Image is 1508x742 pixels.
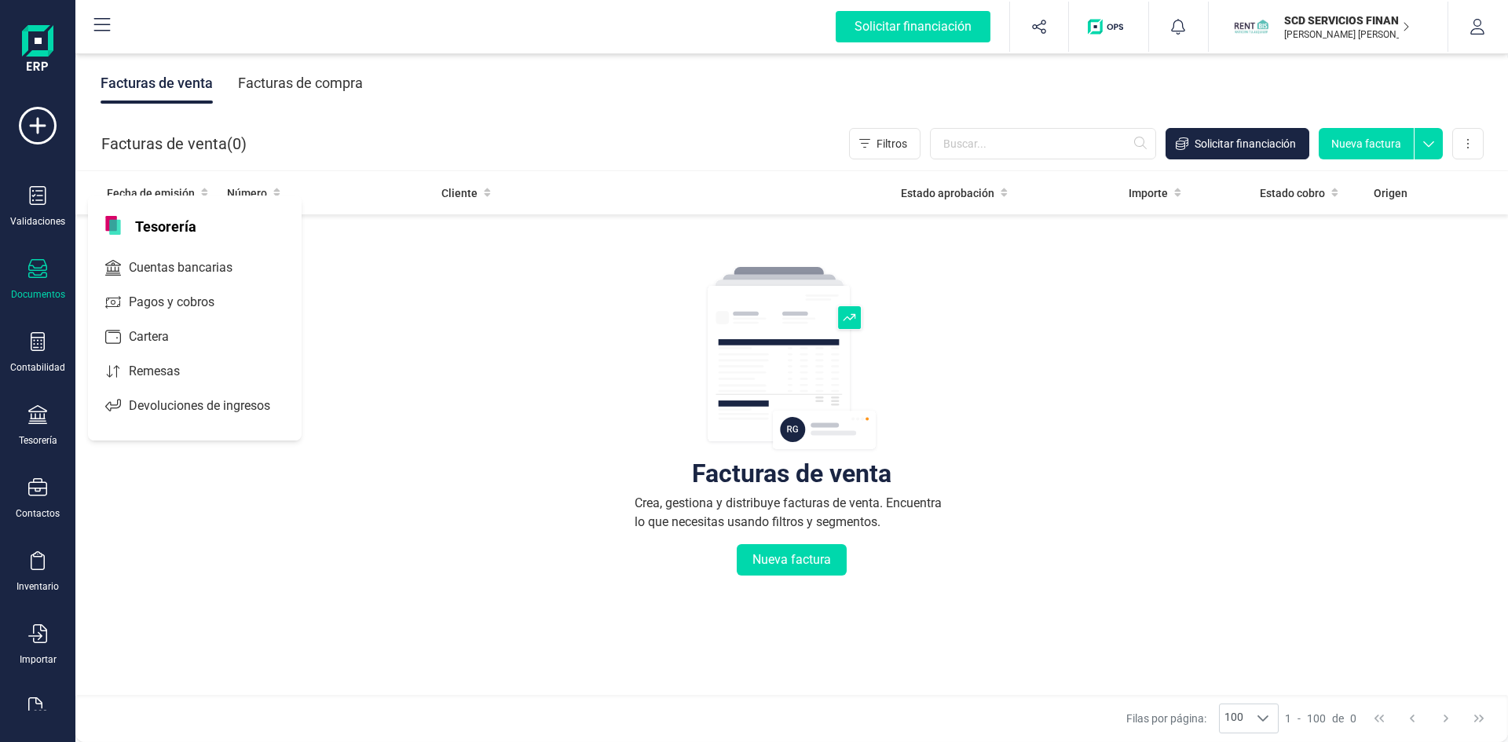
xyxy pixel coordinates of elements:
span: Número [227,185,267,201]
img: img-empty-table.svg [705,265,878,453]
span: Filtros [877,136,907,152]
span: 100 [1220,704,1248,733]
p: SCD SERVICIOS FINANCIEROS SL [1284,13,1410,28]
button: SCSCD SERVICIOS FINANCIEROS SL[PERSON_NAME] [PERSON_NAME] VOZMEDIANO [PERSON_NAME] [1228,2,1429,52]
div: Documentos [11,288,65,301]
div: Importar [20,653,57,666]
span: Devoluciones de ingresos [123,397,298,415]
span: 100 [1307,711,1326,726]
span: de [1332,711,1344,726]
div: Solicitar financiación [836,11,990,42]
span: Estado cobro [1260,185,1325,201]
div: Contabilidad [10,361,65,374]
span: Cliente [441,185,478,201]
span: Origen [1374,185,1407,201]
div: Tesorería [19,434,57,447]
div: Facturas de compra [238,63,363,104]
span: Remesas [123,362,208,381]
img: SC [1234,9,1268,44]
p: [PERSON_NAME] [PERSON_NAME] VOZMEDIANO [PERSON_NAME] [1284,28,1410,41]
button: Nueva factura [1319,128,1414,159]
div: Contactos [16,507,60,520]
button: Logo de OPS [1078,2,1139,52]
div: Facturas de venta ( ) [101,128,247,159]
div: Inventario [16,580,59,593]
span: 0 [1350,711,1356,726]
div: Filas por página: [1126,704,1279,733]
input: Buscar... [930,128,1156,159]
button: Nueva factura [737,544,847,576]
img: Logo de OPS [1088,19,1129,35]
span: Importe [1129,185,1168,201]
span: Fecha de emisión [107,185,195,201]
span: Estado aprobación [901,185,994,201]
span: Solicitar financiación [1195,136,1296,152]
div: Facturas de venta [692,466,891,481]
button: Next Page [1431,704,1461,733]
button: Solicitar financiación [817,2,1009,52]
span: Cartera [123,327,197,346]
button: Filtros [849,128,921,159]
span: 0 [232,133,241,155]
div: Crea, gestiona y distribuye facturas de venta. Encuentra lo que necesitas usando filtros y segmen... [635,494,949,532]
button: Previous Page [1397,704,1427,733]
img: Logo Finanedi [22,25,53,75]
button: Last Page [1464,704,1494,733]
span: Tesorería [126,216,206,235]
button: Solicitar financiación [1166,128,1309,159]
div: - [1285,711,1356,726]
span: Pagos y cobros [123,293,243,312]
button: First Page [1364,704,1394,733]
div: Validaciones [10,215,65,228]
span: 1 [1285,711,1291,726]
div: Facturas de venta [101,63,213,104]
span: Cuentas bancarias [123,258,261,277]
